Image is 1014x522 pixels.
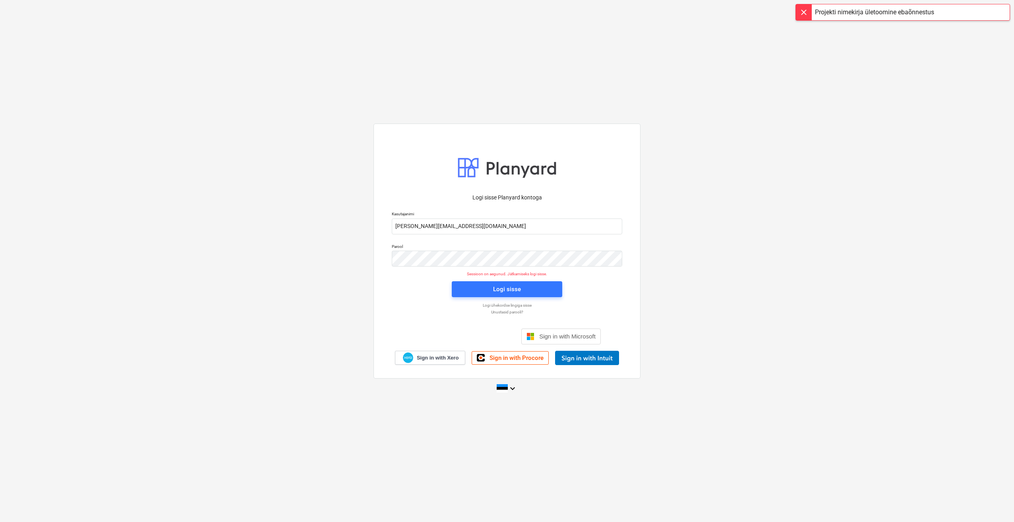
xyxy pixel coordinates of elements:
button: Logi sisse [452,281,562,297]
img: Microsoft logo [526,333,534,340]
div: Projekti nimekirja ületoomine ebaõnnestus [815,8,934,17]
p: Parool [392,244,622,251]
a: Sign in with Xero [395,351,466,365]
iframe: Sisselogimine Google'i nupu abil [409,328,519,345]
i: keyboard_arrow_down [508,384,517,393]
a: Logi ühekordse lingiga sisse [388,303,626,308]
input: Kasutajanimi [392,218,622,234]
p: Kasutajanimi [392,211,622,218]
p: Sessioon on aegunud. Jätkamiseks logi sisse. [387,271,627,276]
p: Logi sisse Planyard kontoga [392,193,622,202]
span: Sign in with Microsoft [539,333,596,340]
a: Sign in with Procore [472,351,549,365]
a: Unustasid parooli? [388,309,626,315]
span: Sign in with Procore [490,354,544,362]
span: Sign in with Xero [417,354,459,362]
img: Xero logo [403,352,413,363]
div: Logi sisse [493,284,521,294]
